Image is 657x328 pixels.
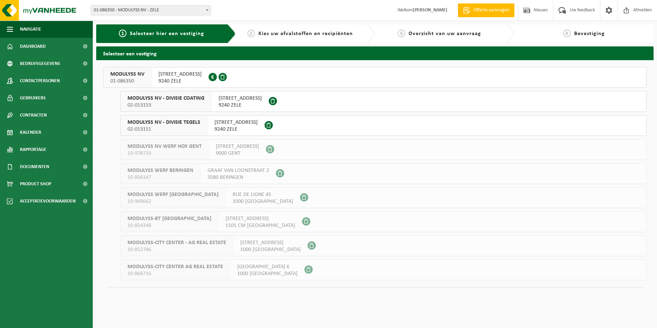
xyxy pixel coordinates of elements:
[225,222,295,229] span: 1101 CM [GEOGRAPHIC_DATA]
[127,150,202,157] span: 10-978733
[240,246,301,253] span: 1000 [GEOGRAPHIC_DATA]
[158,78,202,85] span: 9240 ZELE
[127,239,226,246] span: MODULYSS-CITY CENTER - AG REAL ESTATE
[409,31,481,36] span: Overzicht van uw aanvraag
[96,46,654,60] h2: Selecteer een vestiging
[20,107,47,124] span: Contracten
[20,89,46,107] span: Gebruikers
[20,55,60,72] span: Bedrijfsgegevens
[214,126,258,133] span: 9240 ZELE
[20,38,46,55] span: Dashboard
[216,150,259,157] span: 9000 GENT
[127,126,200,133] span: 02-013151
[127,270,223,277] span: 10-868716
[119,30,126,37] span: 1
[233,198,293,205] span: 1000 [GEOGRAPHIC_DATA]
[219,95,262,102] span: [STREET_ADDRESS]
[120,115,647,136] button: MODULYSS NV - DIVISIE TEGELS 02-013151 [STREET_ADDRESS]9240 ZELE
[127,167,193,174] span: MODULYSS WERF BERINGEN
[237,270,298,277] span: 1000 [GEOGRAPHIC_DATA]
[158,71,202,78] span: [STREET_ADDRESS]
[219,102,262,109] span: 9240 ZELE
[127,263,223,270] span: MODULYSS-CITY CENTER AG REAL ESTATE
[127,95,204,102] span: MODULYSS NV - DIVISIE COATING
[574,31,605,36] span: Bevestiging
[208,167,269,174] span: GRAAF VAN LOONSTRAAT 2
[237,263,298,270] span: [GEOGRAPHIC_DATA] 6
[127,143,202,150] span: MODULYSS NV WERF HOX GENT
[127,102,204,109] span: 02-013153
[413,8,447,13] strong: [PERSON_NAME]
[258,31,353,36] span: Kies uw afvalstoffen en recipiënten
[127,174,193,181] span: 10-856147
[20,193,76,210] span: Acceptatievoorwaarden
[110,71,144,78] span: MODULYSS NV
[20,158,49,175] span: Documenten
[20,72,60,89] span: Contactpersonen
[214,119,258,126] span: [STREET_ADDRESS]
[127,215,211,222] span: MODULYSS-BT [GEOGRAPHIC_DATA]
[472,7,511,14] span: Offerte aanvragen
[3,313,115,328] iframe: chat widget
[247,30,255,37] span: 2
[240,239,301,246] span: [STREET_ADDRESS]
[110,78,144,85] span: 01-086350
[398,30,405,37] span: 3
[20,124,41,141] span: Kalender
[563,30,571,37] span: 4
[127,119,200,126] span: MODULYSS NV - DIVISIE TEGELS
[20,141,46,158] span: Rapportage
[20,21,41,38] span: Navigatie
[233,191,293,198] span: RUE DE LIGNE 45
[216,143,259,150] span: [STREET_ADDRESS]
[225,215,295,222] span: [STREET_ADDRESS]
[127,198,219,205] span: 10-949662
[120,91,647,112] button: MODULYSS NV - DIVISIE COATING 02-013153 [STREET_ADDRESS]9240 ZELE
[127,191,219,198] span: MODULYSS WERF [GEOGRAPHIC_DATA]
[127,246,226,253] span: 10-852786
[208,174,269,181] span: 3580 BERINGEN
[103,67,647,88] button: MODULYSS NV 01-086350 [STREET_ADDRESS]9240 ZELE
[127,222,211,229] span: 10-854348
[130,31,204,36] span: Selecteer hier een vestiging
[91,6,211,15] span: 01-086350 - MODULYSS NV - ZELE
[20,175,51,193] span: Product Shop
[458,3,514,17] a: Offerte aanvragen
